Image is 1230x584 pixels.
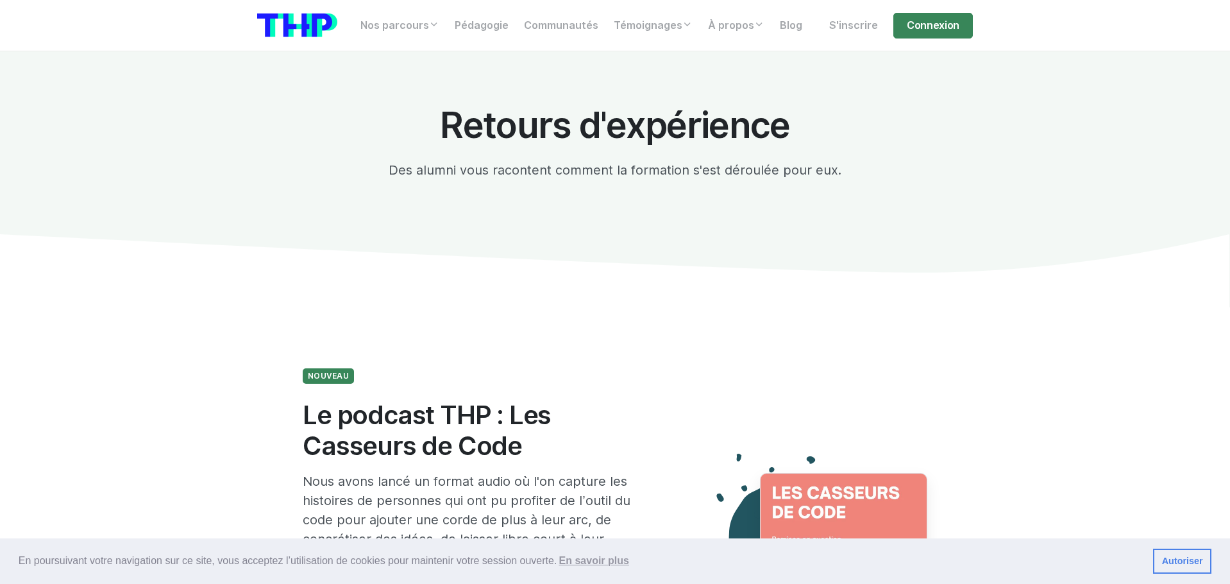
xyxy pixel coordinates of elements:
[447,13,516,39] a: Pédagogie
[557,551,631,571] a: learn more about cookies
[257,13,337,37] img: logo
[772,13,810,39] a: Blog
[516,13,606,39] a: Communautés
[353,13,447,39] a: Nos parcours
[893,13,973,39] a: Connexion
[1153,549,1211,574] a: dismiss cookie message
[379,160,851,180] p: Des alumni vous racontent comment la formation s'est déroulée pour eux.
[821,13,886,39] a: S'inscrire
[606,13,700,39] a: Témoignages
[379,105,851,145] h1: Retours d'expérience
[303,400,653,461] h2: Le podcast THP : Les Casseurs de Code
[303,472,653,568] p: Nous avons lancé un format audio où l'on capture les histoires de personnes qui ont pu profiter d...
[303,368,354,384] span: Nouveau
[19,551,1143,571] span: En poursuivant votre navigation sur ce site, vous acceptez l’utilisation de cookies pour mainteni...
[700,13,772,39] a: À propos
